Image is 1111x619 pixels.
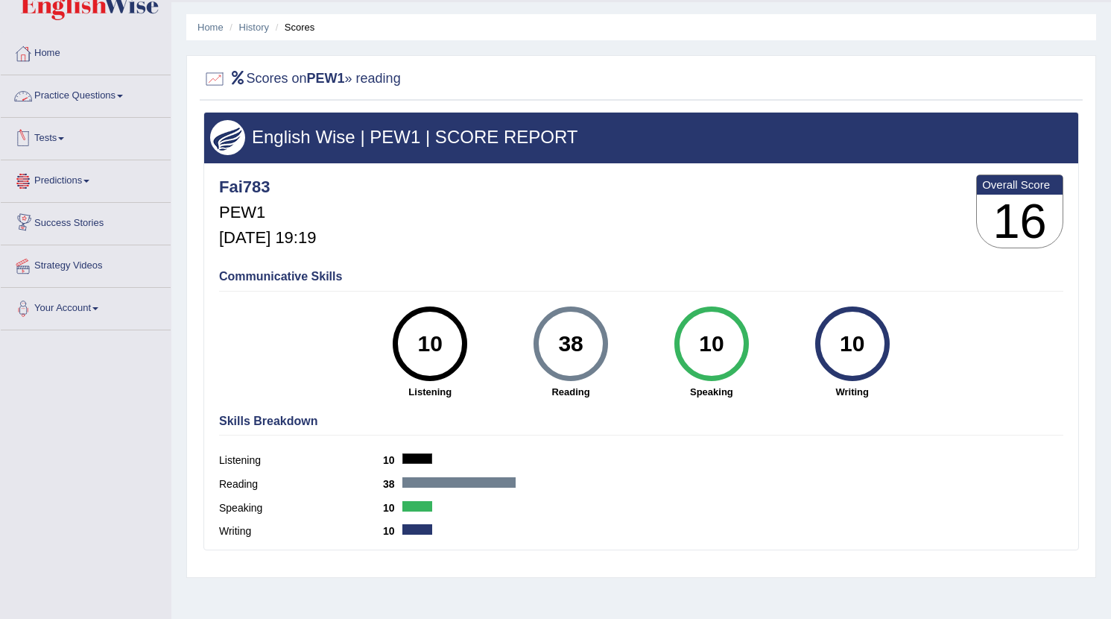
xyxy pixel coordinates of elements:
div: 10 [825,312,879,375]
a: Success Stories [1,203,171,240]
li: Scores [272,20,315,34]
h4: Fai783 [219,178,316,196]
h2: Scores on » reading [203,68,401,90]
b: 38 [383,478,402,490]
label: Writing [219,524,383,539]
h4: Skills Breakdown [219,415,1063,428]
a: Home [197,22,224,33]
h5: [DATE] 19:19 [219,229,316,247]
a: Strategy Videos [1,245,171,283]
a: Home [1,33,171,70]
img: wings.png [210,120,245,155]
a: Your Account [1,288,171,325]
h5: PEW1 [219,204,316,221]
strong: Listening [367,385,493,399]
h4: Communicative Skills [219,270,1063,283]
a: History [239,22,269,33]
b: Overall Score [982,178,1057,191]
h3: 16 [977,195,1063,248]
label: Speaking [219,500,383,516]
label: Reading [219,477,383,492]
b: 10 [383,525,402,537]
a: Practice Questions [1,75,171,113]
strong: Writing [789,385,915,399]
b: 10 [383,454,402,466]
div: 10 [403,312,458,375]
div: 10 [684,312,738,375]
a: Predictions [1,160,171,198]
b: 10 [383,502,402,514]
a: Tests [1,118,171,155]
h3: English Wise | PEW1 | SCORE REPORT [210,128,1072,147]
label: Listening [219,453,383,468]
strong: Reading [508,385,634,399]
b: PEW1 [307,71,345,86]
strong: Speaking [648,385,774,399]
div: 38 [543,312,598,375]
